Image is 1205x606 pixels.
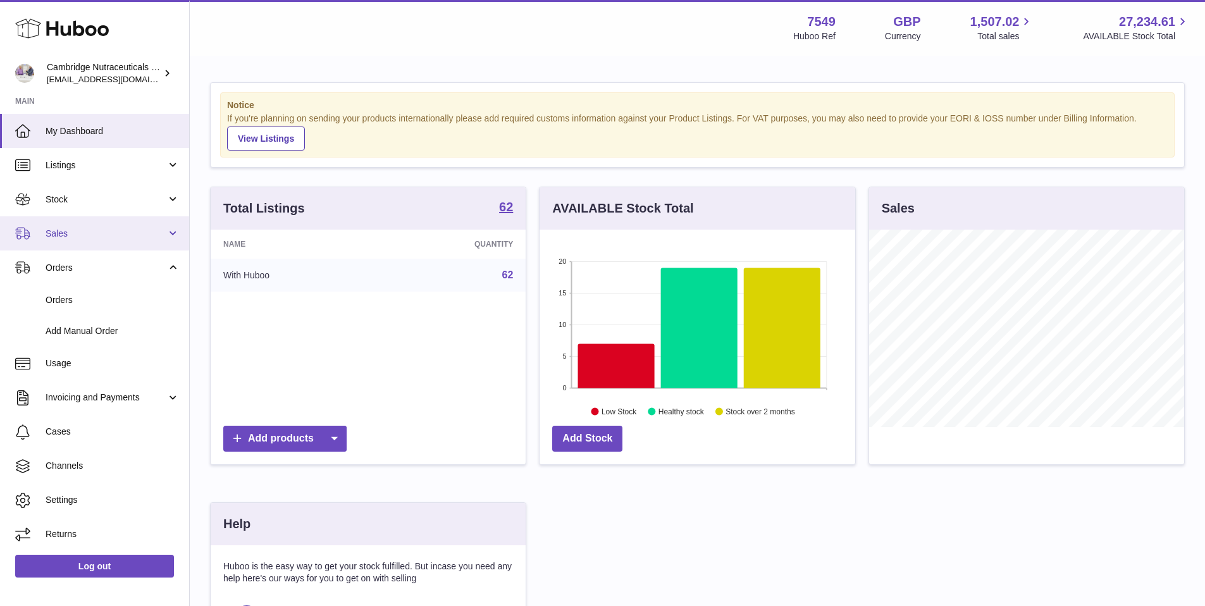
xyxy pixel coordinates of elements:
[211,259,377,292] td: With Huboo
[46,294,180,306] span: Orders
[793,30,836,42] div: Huboo Ref
[47,61,161,85] div: Cambridge Nutraceuticals Ltd
[46,392,166,404] span: Invoicing and Payments
[893,13,920,30] strong: GBP
[46,460,180,472] span: Channels
[885,30,921,42] div: Currency
[46,159,166,171] span: Listings
[552,200,693,217] h3: AVAILABLE Stock Total
[223,426,347,452] a: Add products
[46,194,166,206] span: Stock
[46,125,180,137] span: My Dashboard
[223,560,513,584] p: Huboo is the easy way to get your stock fulfilled. But incase you need any help here's our ways f...
[602,407,637,416] text: Low Stock
[563,352,567,360] text: 5
[726,407,795,416] text: Stock over 2 months
[227,127,305,151] a: View Listings
[658,407,705,416] text: Healthy stock
[377,230,526,259] th: Quantity
[46,325,180,337] span: Add Manual Order
[1083,13,1190,42] a: 27,234.61 AVAILABLE Stock Total
[970,13,1020,30] span: 1,507.02
[1083,30,1190,42] span: AVAILABLE Stock Total
[227,113,1168,151] div: If you're planning on sending your products internationally please add required customs informati...
[563,384,567,392] text: 0
[46,228,166,240] span: Sales
[46,426,180,438] span: Cases
[1119,13,1175,30] span: 27,234.61
[977,30,1034,42] span: Total sales
[807,13,836,30] strong: 7549
[559,321,567,328] text: 10
[46,528,180,540] span: Returns
[882,200,915,217] h3: Sales
[502,269,514,280] a: 62
[46,494,180,506] span: Settings
[559,289,567,297] text: 15
[970,13,1034,42] a: 1,507.02 Total sales
[499,201,513,216] a: 62
[211,230,377,259] th: Name
[15,555,174,578] a: Log out
[499,201,513,213] strong: 62
[46,357,180,369] span: Usage
[227,99,1168,111] strong: Notice
[559,257,567,265] text: 20
[46,262,166,274] span: Orders
[552,426,622,452] a: Add Stock
[15,64,34,83] img: qvc@camnutra.com
[223,516,250,533] h3: Help
[47,74,186,84] span: [EMAIL_ADDRESS][DOMAIN_NAME]
[223,200,305,217] h3: Total Listings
